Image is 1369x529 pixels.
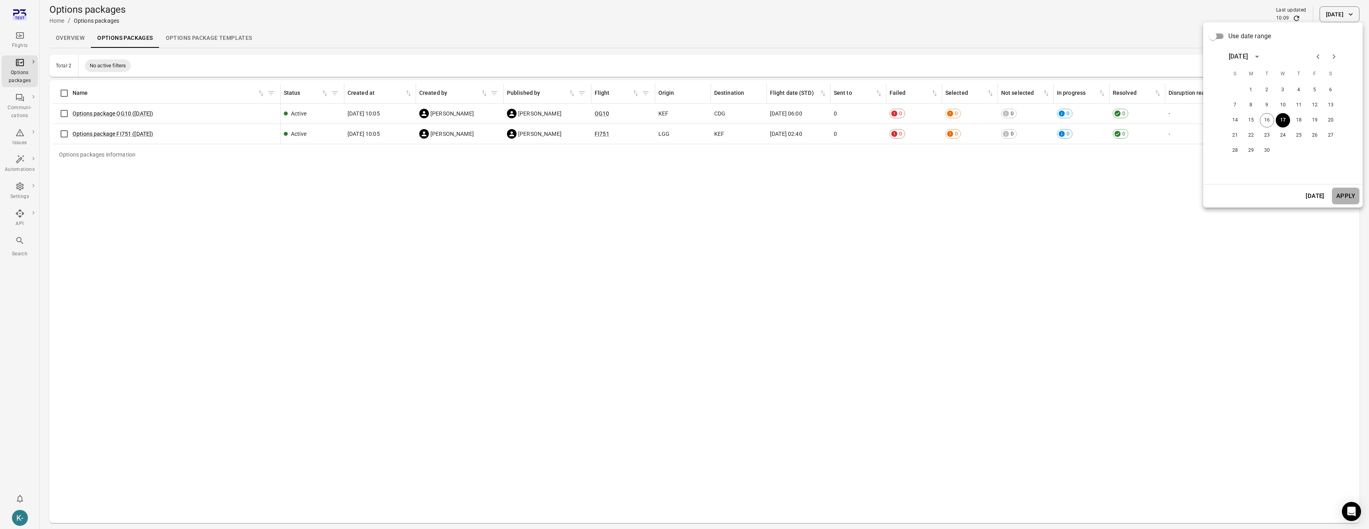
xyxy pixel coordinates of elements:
button: 2 [1260,83,1274,97]
button: 14 [1228,113,1242,127]
button: 26 [1308,128,1322,143]
button: 29 [1244,143,1258,158]
button: 7 [1228,98,1242,112]
button: 13 [1324,98,1338,112]
button: 12 [1308,98,1322,112]
button: 6 [1324,83,1338,97]
button: 23 [1260,128,1274,143]
div: [DATE] [1229,52,1248,61]
span: Wednesday [1276,66,1290,82]
button: 30 [1260,143,1274,158]
div: Open Intercom Messenger [1342,502,1361,521]
button: 19 [1308,113,1322,127]
span: Monday [1244,66,1258,82]
button: 9 [1260,98,1274,112]
button: 15 [1244,113,1258,127]
button: 27 [1324,128,1338,143]
button: 10 [1276,98,1290,112]
button: [DATE] [1301,188,1329,204]
button: 8 [1244,98,1258,112]
button: Previous month [1310,49,1326,65]
span: Use date range [1228,31,1271,41]
button: 25 [1292,128,1306,143]
button: Next month [1326,49,1342,65]
button: 3 [1276,83,1290,97]
button: 4 [1292,83,1306,97]
button: 20 [1324,113,1338,127]
button: 18 [1292,113,1306,127]
span: Saturday [1324,66,1338,82]
span: Tuesday [1260,66,1274,82]
button: 28 [1228,143,1242,158]
button: 5 [1308,83,1322,97]
button: 16 [1260,113,1274,127]
button: Apply [1332,188,1359,204]
span: Friday [1308,66,1322,82]
span: Thursday [1292,66,1306,82]
button: 22 [1244,128,1258,143]
button: 21 [1228,128,1242,143]
button: 17 [1276,113,1290,127]
span: Sunday [1228,66,1242,82]
button: 11 [1292,98,1306,112]
button: 1 [1244,83,1258,97]
button: calendar view is open, switch to year view [1250,50,1264,63]
button: 24 [1276,128,1290,143]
